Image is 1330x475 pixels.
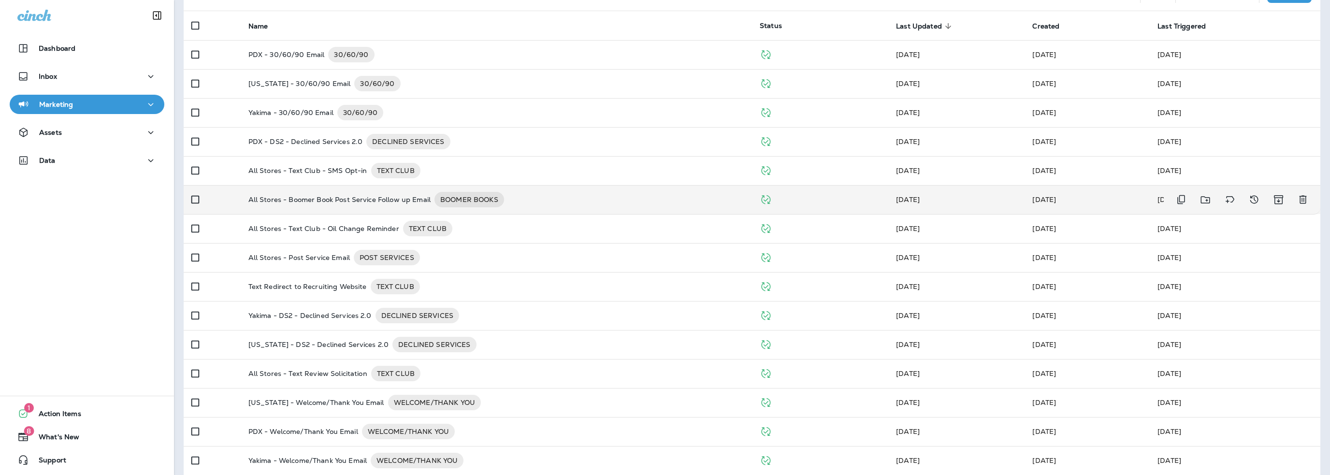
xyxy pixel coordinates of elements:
p: PDX - DS2 - Declined Services 2.0 [248,134,363,149]
p: PDX - Welcome/Thank You Email [248,424,358,439]
td: [DATE] [1150,40,1320,69]
p: All Stores - Boomer Book Post Service Follow up Email [248,192,431,207]
td: [DATE] [1150,98,1320,127]
button: 8What's New [10,427,164,446]
span: Shane Kump [1032,224,1056,233]
p: [US_STATE] - Welcome/Thank You Email [248,395,384,410]
span: Unknown [1032,311,1056,320]
span: BOOMER BOOKS [434,195,504,204]
button: Marketing [10,95,164,114]
button: Data [10,151,164,170]
button: View Changelog [1244,190,1264,210]
span: Unknown [1032,137,1056,146]
span: Shane Kump [1032,456,1056,465]
span: 30/60/90 [337,108,383,117]
td: [DATE] [1150,446,1320,475]
span: Shane Kump [1032,369,1056,378]
span: WELCOME/THANK YOU [362,427,455,436]
span: Name [248,22,268,30]
span: Published [760,426,772,435]
span: Published [760,223,772,232]
p: Data [39,157,56,164]
span: Eluwa Monday [1032,282,1056,291]
p: Text Redirect to Recruiting Website [248,279,367,294]
span: DECLINED SERVICES [392,340,476,349]
span: 30/60/90 [354,79,400,88]
span: Shane Kump [896,166,920,175]
span: WELCOME/THANK YOU [388,398,481,407]
p: Yakima - DS2 - Declined Services 2.0 [248,308,372,323]
p: Yakima - 30/60/90 Email [248,105,333,120]
span: Published [760,339,772,348]
td: [DATE] [1150,272,1320,301]
p: All Stores - Text Club - SMS Opt-in [248,163,367,178]
span: Published [760,397,772,406]
span: 30/60/90 [328,50,374,59]
span: Shane Kump [1032,108,1056,117]
button: Delete [1293,190,1313,210]
span: Frank Carreno [1032,166,1056,175]
span: Shane Kump [896,108,920,117]
span: TEXT CLUB [371,369,420,378]
span: DECLINED SERVICES [376,311,459,320]
div: DECLINED SERVICES [392,337,476,352]
span: Shane Kump [896,456,920,465]
div: DECLINED SERVICES [376,308,459,323]
span: What's New [29,433,79,445]
span: TEXT CLUB [371,166,420,175]
span: Last Updated [896,22,954,30]
span: Shane Kump [896,224,920,233]
div: 30/60/90 [337,105,383,120]
p: [US_STATE] - DS2 - Declined Services 2.0 [248,337,389,352]
div: WELCOME/THANK YOU [371,453,463,468]
p: All Stores - Text Club - Oil Change Reminder [248,221,399,236]
span: Published [760,136,772,145]
span: Shane Kump [1032,50,1056,59]
span: Shane Kump [896,50,920,59]
button: Dashboard [10,39,164,58]
span: Status [760,21,782,30]
span: Published [760,368,772,377]
span: Published [760,455,772,464]
span: Published [760,165,772,174]
span: Unknown [896,311,920,320]
td: [DATE] [1150,243,1320,272]
span: Published [760,252,772,261]
div: POST SERVICES [354,250,420,265]
button: Archive [1269,190,1288,210]
td: [DATE] [1150,127,1320,156]
span: WELCOME/THANK YOU [371,456,463,465]
span: Published [760,281,772,290]
div: 30/60/90 [328,47,374,62]
div: 30/60/90 [354,76,400,91]
span: Unknown [896,253,920,262]
span: Created [1032,22,1059,30]
button: Inbox [10,67,164,86]
span: DECLINED SERVICES [366,137,450,146]
span: Shane Kump [896,137,920,146]
span: POST SERVICES [354,253,420,262]
span: 1 [24,403,34,413]
td: [DATE] [1150,69,1320,98]
div: TEXT CLUB [371,279,420,294]
td: [DATE] [1150,301,1320,330]
span: 8 [24,426,34,436]
td: [DATE] [1150,185,1263,214]
button: Duplicate [1171,190,1191,210]
span: Shane Kump [1032,79,1056,88]
td: [DATE] [1150,359,1320,388]
span: TEXT CLUB [403,224,452,233]
p: PDX - 30/60/90 Email [248,47,325,62]
span: Published [760,310,772,319]
span: Published [760,107,772,116]
span: Shane Kump [896,282,920,291]
span: TEXT CLUB [371,282,420,291]
div: WELCOME/THANK YOU [388,395,481,410]
div: TEXT CLUB [371,163,420,178]
p: Inbox [39,72,57,80]
span: Support [29,456,66,468]
button: Collapse Sidebar [144,6,171,25]
div: WELCOME/THANK YOU [362,424,455,439]
span: Shane Kump [1032,398,1056,407]
div: BOOMER BOOKS [434,192,504,207]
